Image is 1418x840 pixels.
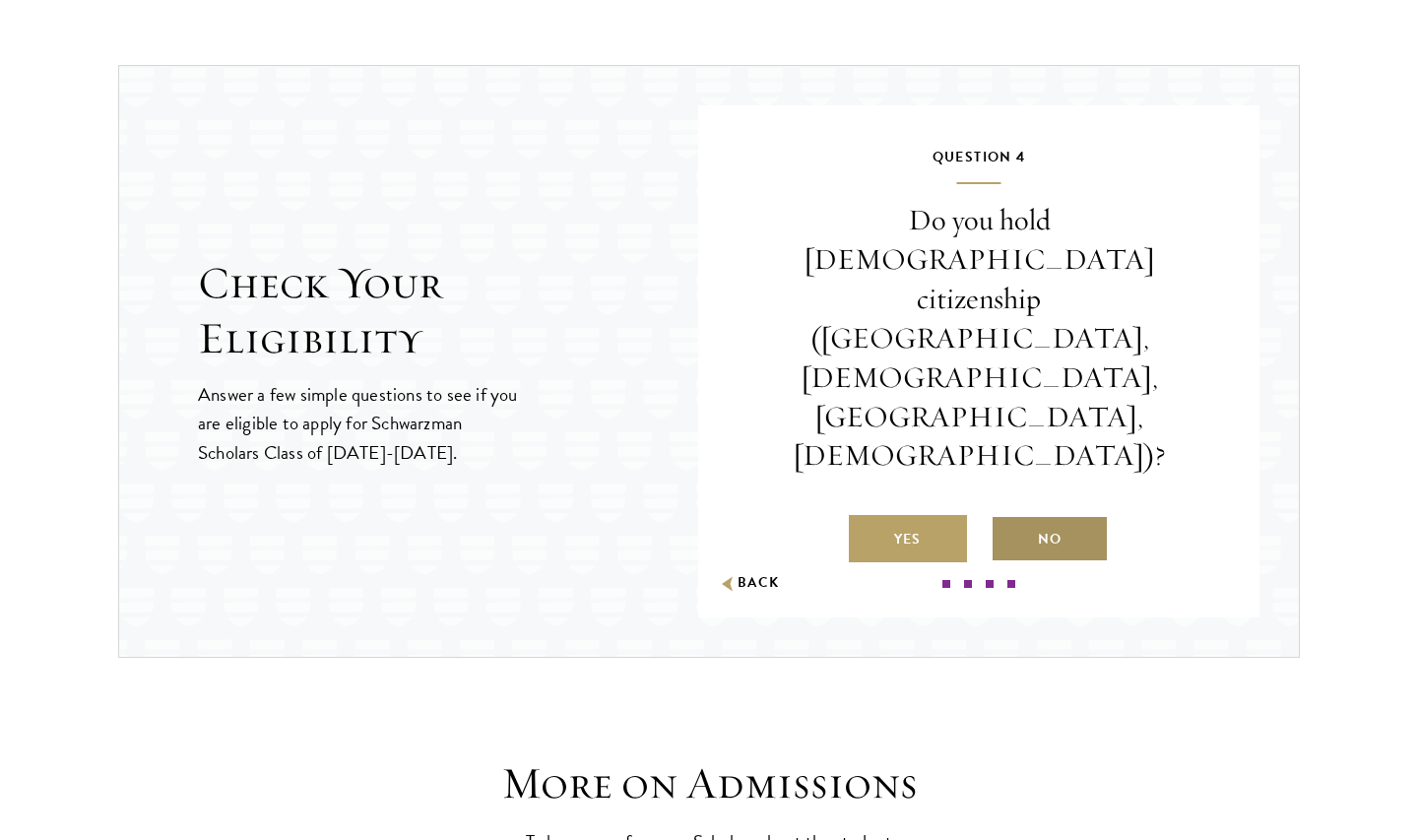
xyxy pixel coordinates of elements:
h5: Question 4 [757,145,1200,184]
p: Answer a few simple questions to see if you are eligible to apply for Schwarzman Scholars Class o... [198,380,520,466]
h2: Check Your Eligibility [198,256,698,366]
h3: More on Admissions [404,756,1014,811]
label: Yes [849,515,967,562]
label: No [991,515,1109,562]
p: Do you hold [DEMOGRAPHIC_DATA] citizenship ([GEOGRAPHIC_DATA], [DEMOGRAPHIC_DATA], [GEOGRAPHIC_DA... [757,201,1200,476]
button: Back [718,573,780,594]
